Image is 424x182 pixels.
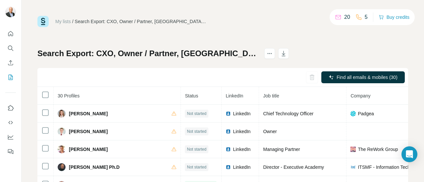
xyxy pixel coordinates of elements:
button: Use Surfe API [5,117,16,128]
span: Managing Partner [263,147,300,152]
a: My lists [55,19,71,24]
img: Avatar [5,7,16,17]
span: LinkedIn [233,110,250,117]
li: / [72,18,74,25]
span: Director - Executive Academy [263,164,324,170]
span: Not started [187,128,206,134]
div: Open Intercom Messenger [401,146,417,162]
span: 30 Profiles [58,93,79,98]
img: company-logo [350,111,356,116]
button: Buy credits [379,13,409,22]
button: Quick start [5,28,16,40]
h1: Search Export: CXO, Owner / Partner, [GEOGRAPHIC_DATA] Metropolitan Area - [DATE] 23:44 [37,48,258,59]
span: Find all emails & mobiles (30) [337,74,397,81]
span: Not started [187,146,206,152]
span: Not started [187,111,206,117]
span: LinkedIn [233,128,250,135]
img: company-logo [350,164,356,170]
span: Job title [263,93,279,98]
span: Owner [263,129,277,134]
span: Status [185,93,198,98]
span: [PERSON_NAME] [69,110,108,117]
button: Search [5,42,16,54]
span: LinkedIn [233,164,250,170]
span: [PERSON_NAME] Ph.D [69,164,120,170]
p: 5 [365,13,368,21]
img: LinkedIn logo [226,147,231,152]
span: Chief Technology Officer [263,111,313,116]
button: Find all emails & mobiles (30) [321,71,405,83]
img: Avatar [58,145,66,153]
img: Avatar [58,110,66,118]
button: Dashboard [5,131,16,143]
span: Padgea [358,110,374,117]
span: The ReWork Group [358,146,398,153]
img: LinkedIn logo [226,129,231,134]
span: LinkedIn [226,93,243,98]
div: Search Export: CXO, Owner / Partner, [GEOGRAPHIC_DATA] Metropolitan Area - [DATE] 23:44 [75,18,207,25]
span: Not started [187,164,206,170]
img: company-logo [350,147,356,152]
button: Feedback [5,146,16,158]
button: Use Surfe on LinkedIn [5,102,16,114]
button: My lists [5,71,16,83]
button: Enrich CSV [5,57,16,69]
span: Company [350,93,370,98]
p: 20 [344,13,350,21]
span: LinkedIn [233,146,250,153]
span: [PERSON_NAME] [69,128,108,135]
img: Surfe Logo [37,16,49,27]
img: LinkedIn logo [226,164,231,170]
button: actions [264,48,275,59]
span: [PERSON_NAME] [69,146,108,153]
img: Avatar [58,163,66,171]
img: Avatar [58,127,66,135]
img: LinkedIn logo [226,111,231,116]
